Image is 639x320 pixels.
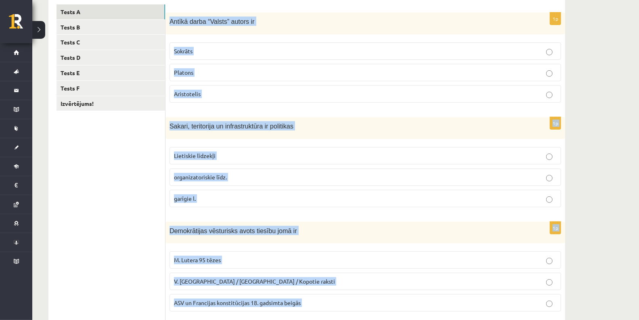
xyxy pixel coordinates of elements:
a: Tests C [57,35,165,50]
input: Sokrāts [546,49,553,55]
a: Tests A [57,4,165,19]
span: M. Lutera 95 tēzes [174,256,221,263]
a: Tests D [57,50,165,65]
span: Aristotelis [174,90,201,97]
a: Rīgas 1. Tālmācības vidusskola [9,14,32,34]
p: 1p [550,117,561,130]
span: Sokrāts [174,47,193,55]
input: M. Lutera 95 tēzes [546,258,553,264]
input: garīgie l. [546,196,553,203]
p: 1p [550,12,561,25]
input: organizatoriskie līdz. [546,175,553,181]
span: ASV un Francijas konstitūcijas 18. gadsimta beigās [174,299,301,306]
input: Platons [546,70,553,77]
input: Aristotelis [546,92,553,98]
p: 1p [550,221,561,234]
input: Lietiskie līdzekļi [546,154,553,160]
a: Tests E [57,65,165,80]
span: organizatoriskie līdz. [174,173,227,181]
a: Izvērtējums! [57,96,165,111]
span: garīgie l. [174,195,196,202]
span: Sakari, teritorija un infrastruktūra ir politikas [170,123,293,130]
span: Lietiskie līdzekļi [174,152,216,159]
input: ASV un Francijas konstitūcijas 18. gadsimta beigās [546,301,553,307]
span: V. [GEOGRAPHIC_DATA] / [GEOGRAPHIC_DATA] / Kopotie raksti [174,278,335,285]
span: Demokrātijas vēsturisks avots tiesību jomā ir [170,227,297,234]
span: Antīkā darba “Valsts” autors ir [170,18,254,25]
a: Tests F [57,81,165,96]
span: Platons [174,69,193,76]
input: V. [GEOGRAPHIC_DATA] / [GEOGRAPHIC_DATA] / Kopotie raksti [546,279,553,286]
a: Tests B [57,20,165,35]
